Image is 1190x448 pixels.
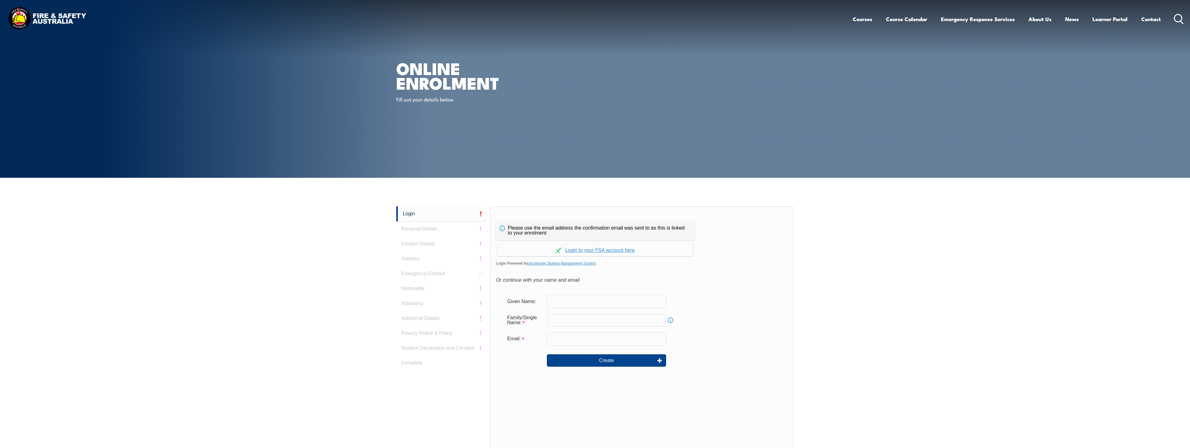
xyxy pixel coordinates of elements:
[502,312,547,329] div: Family/Single Name is required.
[496,221,695,240] div: Please use the email address the confirmation email was sent to as this is linked to your enrolment
[396,61,550,90] h1: Online Enrolment
[496,259,788,268] span: Login Powered by
[396,206,487,222] a: Login
[502,333,547,345] div: Email is required.
[1092,11,1128,27] a: Learner Portal
[502,295,547,307] div: Given Name:
[1141,11,1161,27] a: Contact
[941,11,1015,27] a: Emergency Response Services
[886,11,927,27] a: Course Calendar
[853,11,872,27] a: Courses
[1065,11,1079,27] a: News
[528,261,596,266] a: aXcelerate Student Management System
[396,96,510,103] p: Fill out your details below
[1029,11,1051,27] a: About Us
[547,354,666,367] button: Create
[496,276,788,285] div: Or continue with your name and email
[556,248,561,253] img: Log in withaxcelerate
[666,316,675,325] a: Info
